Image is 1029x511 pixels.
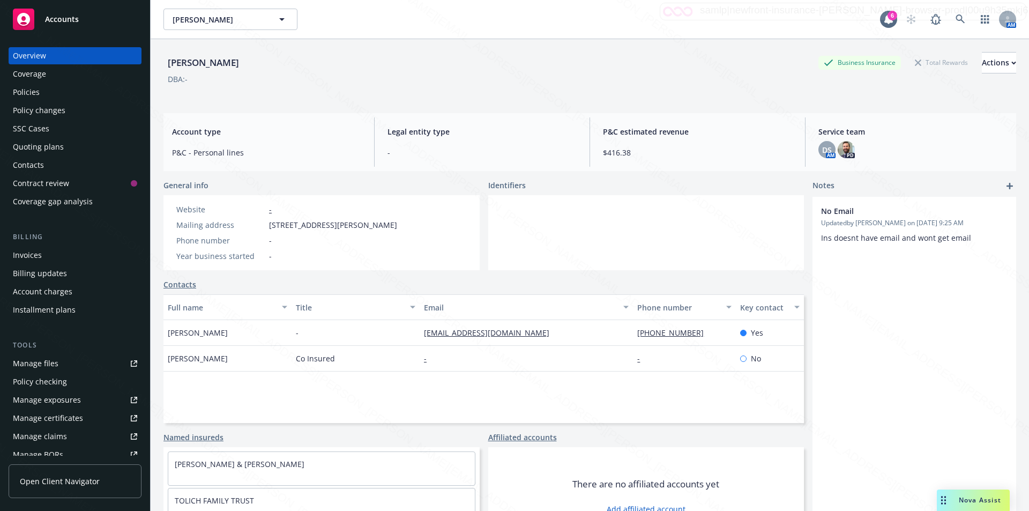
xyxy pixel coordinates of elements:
div: Manage BORs [13,446,63,463]
a: Start snowing [900,9,922,30]
span: Ins doesnt have email and wont get email [821,233,971,243]
a: Installment plans [9,301,141,319]
a: Switch app [974,9,996,30]
span: Yes [751,327,763,338]
div: Manage certificates [13,410,83,427]
a: SSC Cases [9,120,141,137]
div: Full name [168,302,275,313]
button: Email [420,294,633,320]
span: [PERSON_NAME] [168,327,228,338]
div: Manage claims [13,428,67,445]
div: Drag to move [937,490,950,511]
span: [PERSON_NAME] [173,14,265,25]
button: [PERSON_NAME] [163,9,297,30]
div: Policy changes [13,102,65,119]
a: - [424,353,435,364]
span: Co Insured [296,353,335,364]
div: Tools [9,340,141,351]
span: Account type [172,126,361,137]
div: 6 [888,11,897,20]
div: Quoting plans [13,138,64,155]
button: Key contact [736,294,804,320]
img: photo [838,141,855,158]
a: Contacts [9,157,141,174]
span: - [296,327,299,338]
div: Year business started [176,250,265,262]
div: Key contact [740,302,788,313]
div: Account charges [13,283,72,300]
span: - [387,147,577,158]
a: - [269,204,272,214]
a: [PHONE_NUMBER] [637,328,712,338]
div: Installment plans [13,301,76,319]
div: Email [424,302,617,313]
a: Quoting plans [9,138,141,155]
div: Billing updates [13,265,67,282]
span: General info [163,180,208,191]
div: No EmailUpdatedby [PERSON_NAME] on [DATE] 9:25 AMIns doesnt have email and wont get email [812,197,1016,252]
button: Phone number [633,294,735,320]
a: Manage certificates [9,410,141,427]
div: Coverage gap analysis [13,193,93,210]
a: TOLICH FAMILY TRUST [175,495,254,506]
a: Coverage [9,65,141,83]
a: add [1003,180,1016,192]
span: Service team [818,126,1008,137]
span: - [269,235,272,246]
span: Open Client Navigator [20,476,100,487]
a: Manage BORs [9,446,141,463]
div: Manage exposures [13,391,81,409]
div: Invoices [13,247,42,264]
a: Manage exposures [9,391,141,409]
a: Accounts [9,4,141,34]
a: Search [950,9,971,30]
a: Named insureds [163,432,223,443]
div: Contacts [13,157,44,174]
a: Manage files [9,355,141,372]
div: [PERSON_NAME] [163,56,243,70]
a: Policies [9,84,141,101]
div: Title [296,302,404,313]
div: DBA: - [168,73,188,85]
span: Updated by [PERSON_NAME] on [DATE] 9:25 AM [821,218,1008,228]
span: DS [822,144,832,155]
a: Contacts [163,279,196,290]
a: Account charges [9,283,141,300]
button: Nova Assist [937,490,1010,511]
div: Actions [982,53,1016,73]
a: Billing updates [9,265,141,282]
div: Policies [13,84,40,101]
div: Phone number [176,235,265,246]
a: Policy checking [9,373,141,390]
span: P&C estimated revenue [603,126,792,137]
span: No Email [821,205,980,217]
a: Contract review [9,175,141,192]
div: Coverage [13,65,46,83]
a: Overview [9,47,141,64]
span: - [269,250,272,262]
div: Website [176,204,265,215]
span: Accounts [45,15,79,24]
div: Total Rewards [909,56,973,69]
a: [EMAIL_ADDRESS][DOMAIN_NAME] [424,328,558,338]
button: Actions [982,52,1016,73]
a: Affiliated accounts [488,432,557,443]
span: No [751,353,761,364]
div: Billing [9,232,141,242]
span: Nova Assist [959,495,1001,505]
a: Manage claims [9,428,141,445]
div: Manage files [13,355,58,372]
span: Legal entity type [387,126,577,137]
div: Mailing address [176,219,265,231]
a: Coverage gap analysis [9,193,141,210]
span: [STREET_ADDRESS][PERSON_NAME] [269,219,397,231]
span: [PERSON_NAME] [168,353,228,364]
div: Business Insurance [818,56,901,69]
span: P&C - Personal lines [172,147,361,158]
span: $416.38 [603,147,792,158]
div: Contract review [13,175,69,192]
div: Overview [13,47,46,64]
button: Full name [163,294,292,320]
a: - [637,353,648,364]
